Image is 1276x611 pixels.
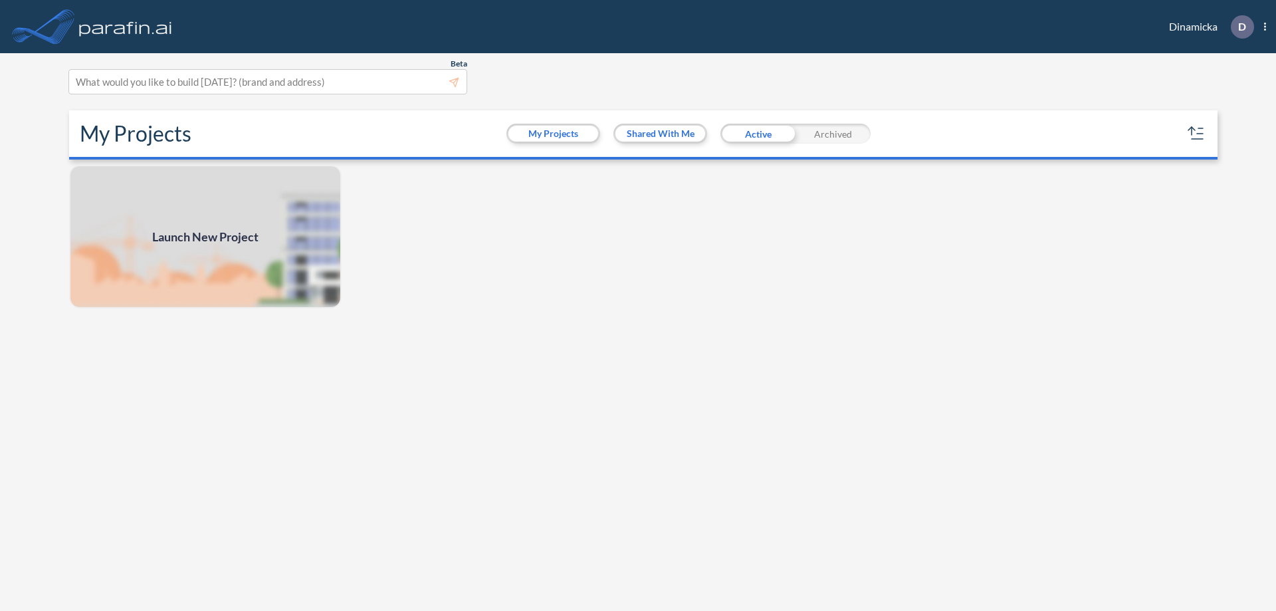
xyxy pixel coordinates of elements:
[69,165,342,308] img: add
[80,121,191,146] h2: My Projects
[1186,123,1207,144] button: sort
[152,228,259,246] span: Launch New Project
[508,126,598,142] button: My Projects
[451,59,467,69] span: Beta
[1238,21,1246,33] p: D
[1149,15,1266,39] div: Dinamicka
[796,124,871,144] div: Archived
[69,165,342,308] a: Launch New Project
[615,126,705,142] button: Shared With Me
[720,124,796,144] div: Active
[76,13,175,40] img: logo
